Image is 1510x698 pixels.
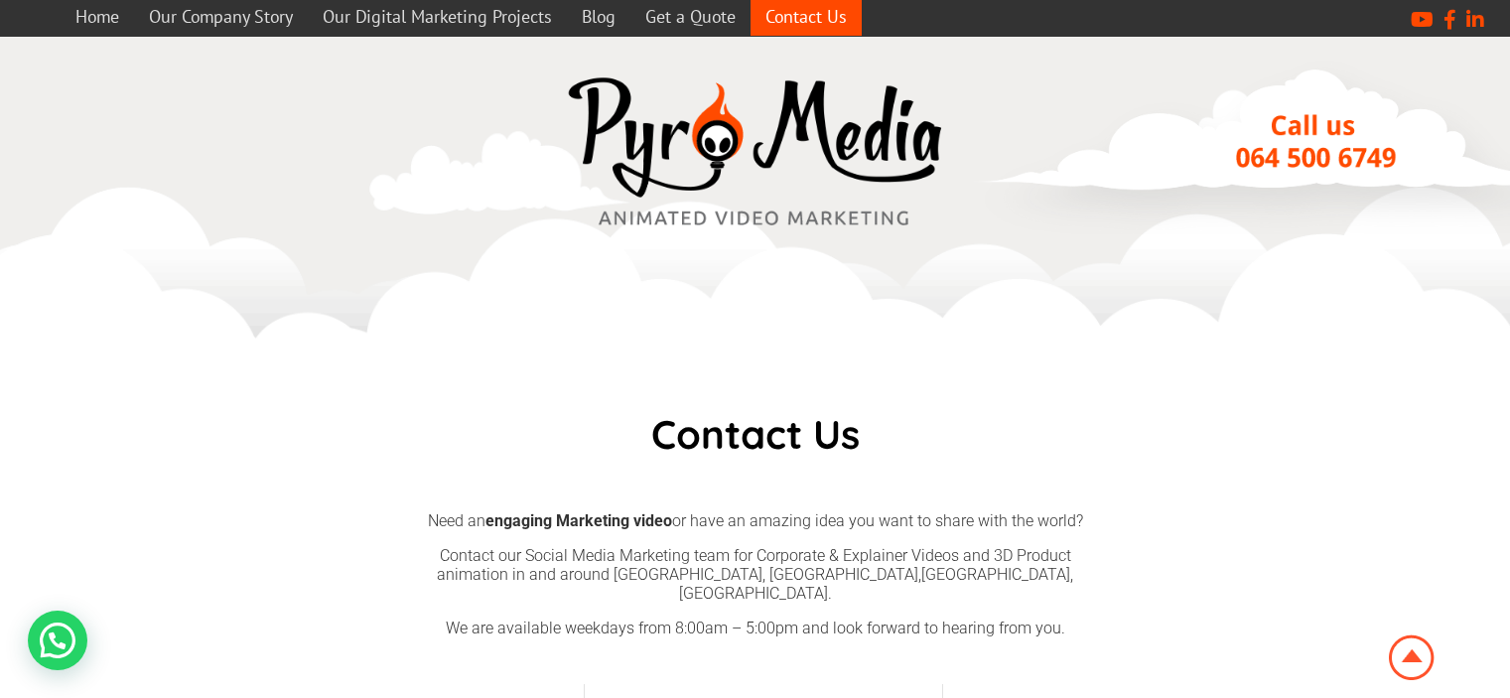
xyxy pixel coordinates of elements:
[419,619,1091,637] p: We are available weekdays from 8:00am – 5:00pm and look forward to hearing from you.
[485,511,672,530] b: engaging Marketing video
[557,67,954,238] img: video marketing media company westville durban logo
[557,67,954,242] a: video marketing media company westville durban logo
[1385,631,1439,684] img: Animation Studio South Africa
[419,546,1091,603] p: Contact our Social Media Marketing team for Corporate & Explainer Videos and 3D Product animation...
[419,511,1091,530] p: Need an or have an amazing idea you want to share with the world?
